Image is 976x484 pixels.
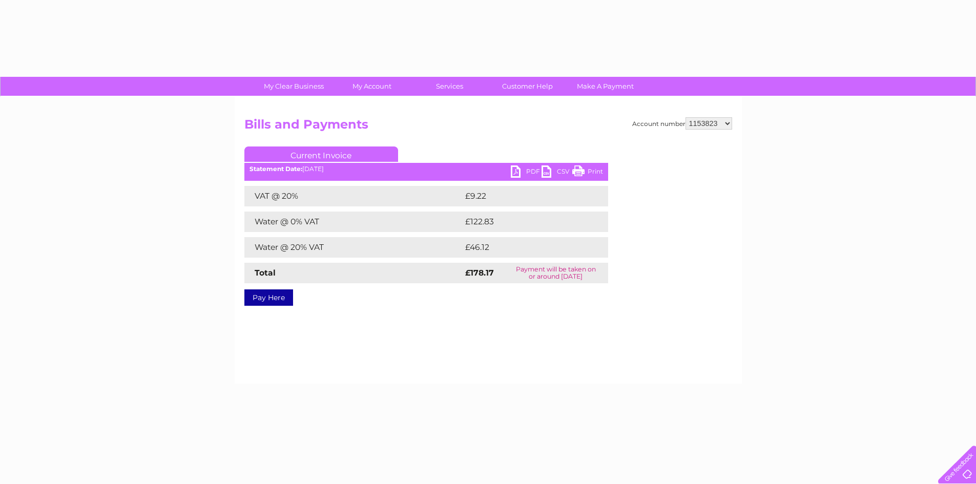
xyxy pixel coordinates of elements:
[244,212,463,232] td: Water @ 0% VAT
[572,165,603,180] a: Print
[504,263,608,283] td: Payment will be taken on or around [DATE]
[632,117,732,130] div: Account number
[407,77,492,96] a: Services
[252,77,336,96] a: My Clear Business
[250,165,302,173] b: Statement Date:
[463,212,589,232] td: £122.83
[563,77,648,96] a: Make A Payment
[463,186,584,206] td: £9.22
[329,77,414,96] a: My Account
[244,165,608,173] div: [DATE]
[244,289,293,306] a: Pay Here
[244,186,463,206] td: VAT @ 20%
[244,146,398,162] a: Current Invoice
[465,268,494,278] strong: £178.17
[244,237,463,258] td: Water @ 20% VAT
[511,165,542,180] a: PDF
[244,117,732,137] h2: Bills and Payments
[255,268,276,278] strong: Total
[485,77,570,96] a: Customer Help
[542,165,572,180] a: CSV
[463,237,587,258] td: £46.12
